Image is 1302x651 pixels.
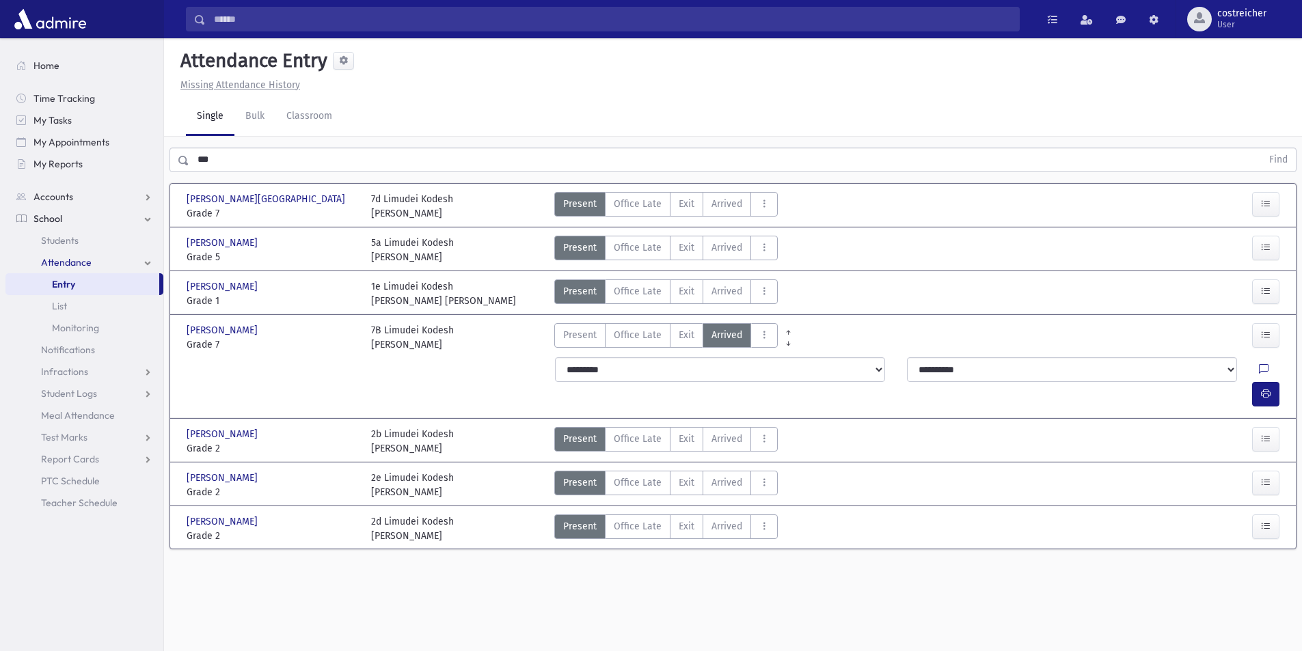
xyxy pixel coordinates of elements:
a: Notifications [5,339,163,361]
span: Office Late [614,475,662,490]
div: 2b Limudei Kodesh [PERSON_NAME] [371,427,454,456]
a: Students [5,230,163,251]
a: Test Marks [5,426,163,448]
a: Student Logs [5,383,163,404]
span: Present [563,284,597,299]
span: My Reports [33,158,83,170]
div: AttTypes [554,192,778,221]
div: 2d Limudei Kodesh [PERSON_NAME] [371,514,454,543]
span: costreicher [1217,8,1266,19]
span: Present [563,197,597,211]
span: Test Marks [41,431,87,443]
div: AttTypes [554,236,778,264]
a: Time Tracking [5,87,163,109]
span: Exit [679,519,694,534]
span: School [33,212,62,225]
span: Grade 1 [187,294,357,308]
a: Infractions [5,361,163,383]
span: Report Cards [41,453,99,465]
span: Arrived [711,284,742,299]
span: Grade 2 [187,485,357,499]
span: My Appointments [33,136,109,148]
span: Grade 2 [187,441,357,456]
span: Exit [679,240,694,255]
span: Exit [679,284,694,299]
a: Missing Attendance History [175,79,300,91]
span: Student Logs [41,387,97,400]
input: Search [206,7,1019,31]
div: 2e Limudei Kodesh [PERSON_NAME] [371,471,454,499]
span: Arrived [711,519,742,534]
span: Students [41,234,79,247]
a: Home [5,55,163,77]
span: Office Late [614,284,662,299]
div: AttTypes [554,427,778,456]
span: Exit [679,432,694,446]
span: Home [33,59,59,72]
span: Meal Attendance [41,409,115,421]
span: Arrived [711,328,742,342]
a: List [5,295,163,317]
span: PTC Schedule [41,475,100,487]
span: Grade 2 [187,529,357,543]
div: 1e Limudei Kodesh [PERSON_NAME] [PERSON_NAME] [371,279,516,308]
span: [PERSON_NAME] [187,236,260,250]
a: PTC Schedule [5,470,163,492]
span: Infractions [41,365,88,378]
span: Office Late [614,197,662,211]
span: Attendance [41,256,92,268]
span: [PERSON_NAME] [187,427,260,441]
span: Office Late [614,432,662,446]
h5: Attendance Entry [175,49,327,72]
span: Present [563,519,597,534]
span: Grade 5 [187,250,357,264]
span: Office Late [614,328,662,342]
div: 7B Limudei Kodesh [PERSON_NAME] [371,323,454,352]
span: Present [563,240,597,255]
a: Report Cards [5,448,163,470]
a: Teacher Schedule [5,492,163,514]
span: Office Late [614,240,662,255]
a: Monitoring [5,317,163,339]
span: Monitoring [52,322,99,334]
span: Present [563,328,597,342]
span: Accounts [33,191,73,203]
span: Arrived [711,475,742,490]
span: [PERSON_NAME] [187,514,260,529]
span: Exit [679,328,694,342]
a: Bulk [234,98,275,136]
span: Grade 7 [187,337,357,352]
span: Notifications [41,344,95,356]
span: Office Late [614,519,662,534]
a: My Reports [5,153,163,175]
img: AdmirePro [11,5,90,33]
span: Arrived [711,240,742,255]
span: Arrived [711,432,742,446]
a: Single [186,98,234,136]
a: Meal Attendance [5,404,163,426]
span: Exit [679,475,694,490]
div: AttTypes [554,471,778,499]
div: AttTypes [554,514,778,543]
span: Entry [52,278,75,290]
span: Grade 7 [187,206,357,221]
span: User [1217,19,1266,30]
span: Arrived [711,197,742,211]
div: AttTypes [554,323,778,352]
span: [PERSON_NAME] [187,471,260,485]
span: My Tasks [33,114,72,126]
span: [PERSON_NAME] [187,279,260,294]
a: Accounts [5,186,163,208]
u: Missing Attendance History [180,79,300,91]
span: List [52,300,67,312]
span: Teacher Schedule [41,497,118,509]
button: Find [1261,148,1296,171]
span: [PERSON_NAME] [187,323,260,337]
div: 5a Limudei Kodesh [PERSON_NAME] [371,236,454,264]
a: Attendance [5,251,163,273]
a: Entry [5,273,159,295]
span: Time Tracking [33,92,95,105]
a: School [5,208,163,230]
span: Exit [679,197,694,211]
div: 7d Limudei Kodesh [PERSON_NAME] [371,192,453,221]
